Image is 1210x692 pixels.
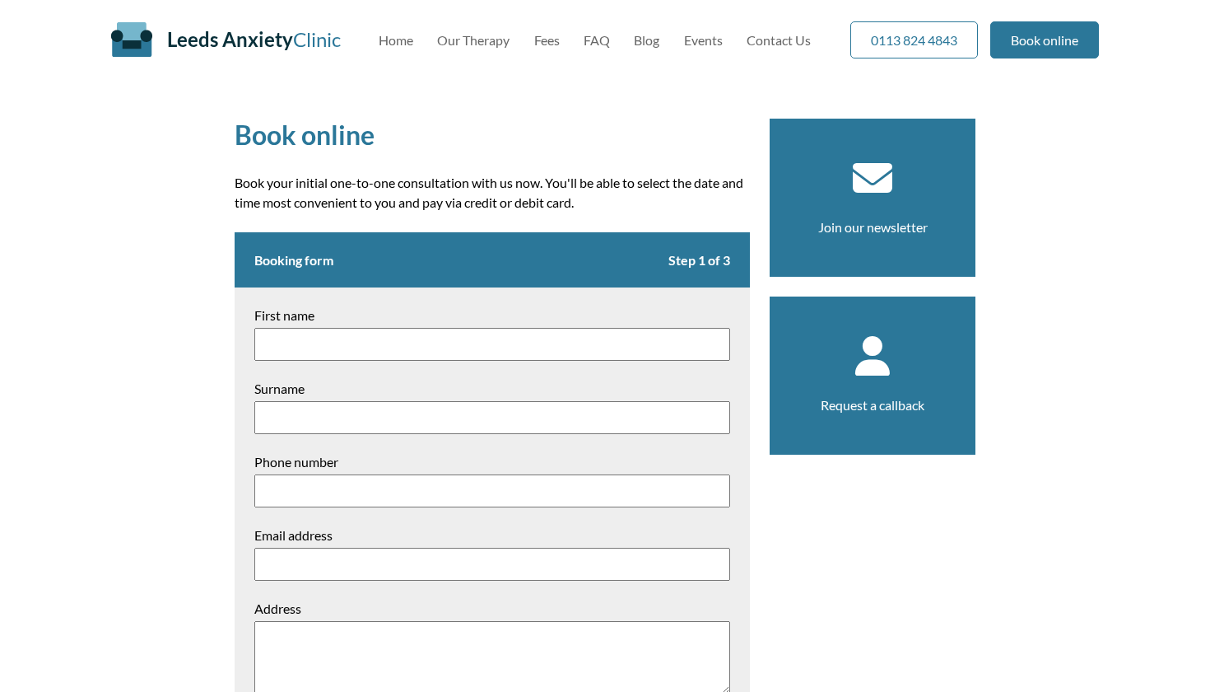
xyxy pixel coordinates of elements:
a: Fees [534,32,560,48]
a: Blog [634,32,659,48]
p: Book your initial one-to-one consultation with us now. You'll be able to select the date and time... [235,173,750,213]
a: Book online [990,21,1099,58]
a: Request a callback [821,397,924,413]
label: First name [254,307,730,323]
h2: Booking form [235,232,750,288]
span: Leeds Anxiety [167,27,293,51]
a: Contact Us [747,32,811,48]
a: FAQ [584,32,610,48]
label: Email address [254,527,730,543]
a: Our Therapy [437,32,510,48]
a: Home [379,32,413,48]
h1: Book online [235,119,750,151]
a: Join our newsletter [818,219,928,235]
label: Phone number [254,454,730,470]
span: Step 1 of 3 [668,252,730,268]
a: Events [684,32,723,48]
label: Surname [254,381,730,396]
label: Address [254,601,730,616]
a: Leeds AnxietyClinic [167,27,341,51]
a: 0113 824 4843 [850,21,978,58]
